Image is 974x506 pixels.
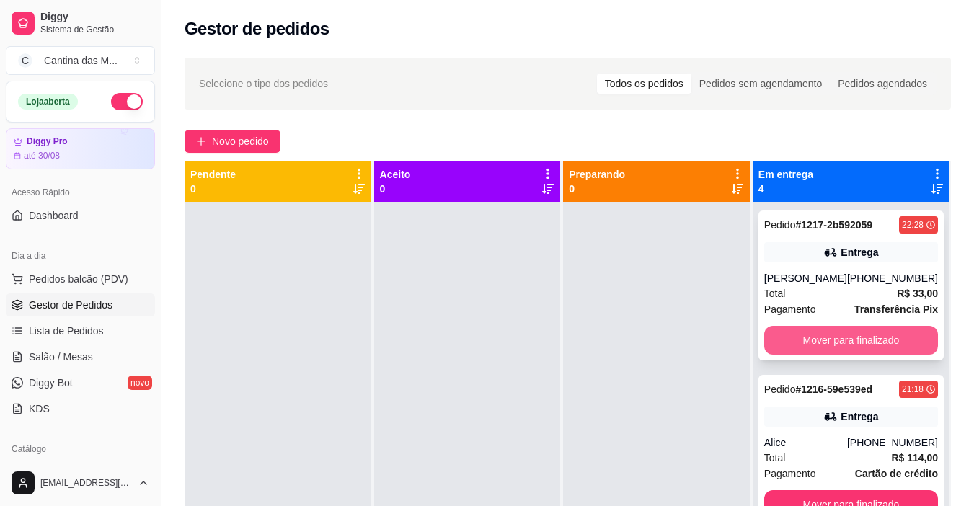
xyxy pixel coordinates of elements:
[40,11,149,24] span: Diggy
[758,167,813,182] p: Em entrega
[190,182,236,196] p: 0
[691,74,830,94] div: Pedidos sem agendamento
[6,293,155,316] a: Gestor de Pedidos
[841,245,878,259] div: Entrega
[6,397,155,420] a: KDS
[196,136,206,146] span: plus
[40,477,132,489] span: [EMAIL_ADDRESS][DOMAIN_NAME]
[29,208,79,223] span: Dashboard
[6,6,155,40] a: DiggySistema de Gestão
[6,244,155,267] div: Dia a dia
[6,319,155,342] a: Lista de Pedidos
[185,130,280,153] button: Novo pedido
[18,94,78,110] div: Loja aberta
[40,24,149,35] span: Sistema de Gestão
[891,452,938,463] strong: R$ 114,00
[841,409,878,424] div: Entrega
[29,350,93,364] span: Salão / Mesas
[764,326,938,355] button: Mover para finalizado
[24,150,60,161] article: até 30/08
[897,288,938,299] strong: R$ 33,00
[27,136,68,147] article: Diggy Pro
[855,468,938,479] strong: Cartão de crédito
[6,371,155,394] a: Diggy Botnovo
[212,133,269,149] span: Novo pedido
[6,46,155,75] button: Select a team
[758,182,813,196] p: 4
[111,93,143,110] button: Alterar Status
[847,435,938,450] div: [PHONE_NUMBER]
[795,383,872,395] strong: # 1216-59e539ed
[6,128,155,169] a: Diggy Proaté 30/08
[847,271,938,285] div: [PHONE_NUMBER]
[44,53,118,68] div: Cantina das M ...
[185,17,329,40] h2: Gestor de pedidos
[380,167,411,182] p: Aceito
[6,204,155,227] a: Dashboard
[29,272,128,286] span: Pedidos balcão (PDV)
[764,450,786,466] span: Total
[764,466,816,481] span: Pagamento
[6,181,155,204] div: Acesso Rápido
[764,301,816,317] span: Pagamento
[380,182,411,196] p: 0
[6,438,155,461] div: Catálogo
[764,285,786,301] span: Total
[764,271,847,285] div: [PERSON_NAME]
[6,345,155,368] a: Salão / Mesas
[29,401,50,416] span: KDS
[199,76,328,92] span: Selecione o tipo dos pedidos
[902,383,924,395] div: 21:18
[6,267,155,290] button: Pedidos balcão (PDV)
[29,298,112,312] span: Gestor de Pedidos
[597,74,691,94] div: Todos os pedidos
[6,466,155,500] button: [EMAIL_ADDRESS][DOMAIN_NAME]
[764,219,796,231] span: Pedido
[29,376,73,390] span: Diggy Bot
[830,74,935,94] div: Pedidos agendados
[764,435,847,450] div: Alice
[569,167,625,182] p: Preparando
[29,324,104,338] span: Lista de Pedidos
[854,303,938,315] strong: Transferência Pix
[902,219,924,231] div: 22:28
[569,182,625,196] p: 0
[764,383,796,395] span: Pedido
[190,167,236,182] p: Pendente
[18,53,32,68] span: C
[795,219,872,231] strong: # 1217-2b592059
